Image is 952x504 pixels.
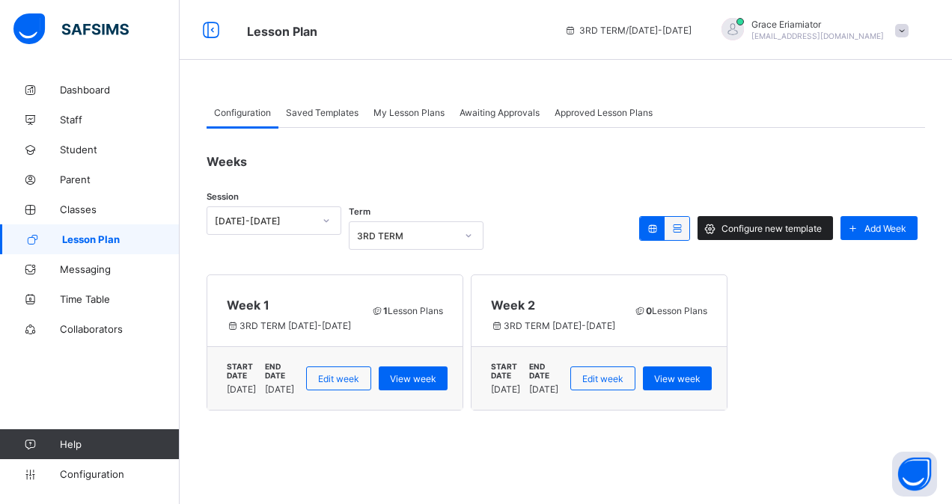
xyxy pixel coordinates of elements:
[215,215,314,227] div: [DATE]-[DATE]
[370,305,443,316] span: Lesson Plans
[357,230,456,242] div: 3RD TERM
[491,384,520,395] span: [DATE]
[646,305,652,316] b: 0
[60,438,179,450] span: Help
[60,203,180,215] span: Classes
[60,173,180,185] span: Parent
[460,107,540,118] span: Awaiting Approvals
[633,305,707,316] span: Lesson Plans
[60,468,179,480] span: Configuration
[564,25,692,36] span: session/term information
[60,144,180,156] span: Student
[60,293,180,305] span: Time Table
[265,362,299,380] span: END DATE
[318,373,359,384] span: Edit week
[529,362,563,380] span: END DATE
[227,298,354,313] span: Week 1
[491,320,617,331] span: 3RD TERM [DATE]-[DATE]
[227,384,256,395] span: [DATE]
[207,154,247,169] span: Weeks
[227,362,260,380] span: START DATE
[707,18,916,43] div: GraceEriamiator
[60,114,180,126] span: Staff
[60,323,180,335] span: Collaborators
[13,13,129,45] img: safsims
[390,373,436,384] span: View week
[227,320,354,331] span: 3RD TERM [DATE]-[DATE]
[60,84,180,96] span: Dashboard
[582,373,623,384] span: Edit week
[207,191,239,202] span: Session
[751,19,884,30] span: Grace Eriamiator
[654,373,701,384] span: View week
[60,263,180,275] span: Messaging
[286,107,358,118] span: Saved Templates
[751,31,884,40] span: [EMAIL_ADDRESS][DOMAIN_NAME]
[491,298,617,313] span: Week 2
[529,384,558,395] span: [DATE]
[62,233,180,245] span: Lesson Plan
[555,107,653,118] span: Approved Lesson Plans
[864,223,906,234] span: Add Week
[247,24,317,39] span: Lesson Plan
[892,452,937,497] button: Open asap
[373,107,445,118] span: My Lesson Plans
[349,206,370,217] span: Term
[214,107,271,118] span: Configuration
[383,305,388,316] b: 1
[265,384,294,395] span: [DATE]
[721,223,822,234] span: Configure new template
[491,362,525,380] span: START DATE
